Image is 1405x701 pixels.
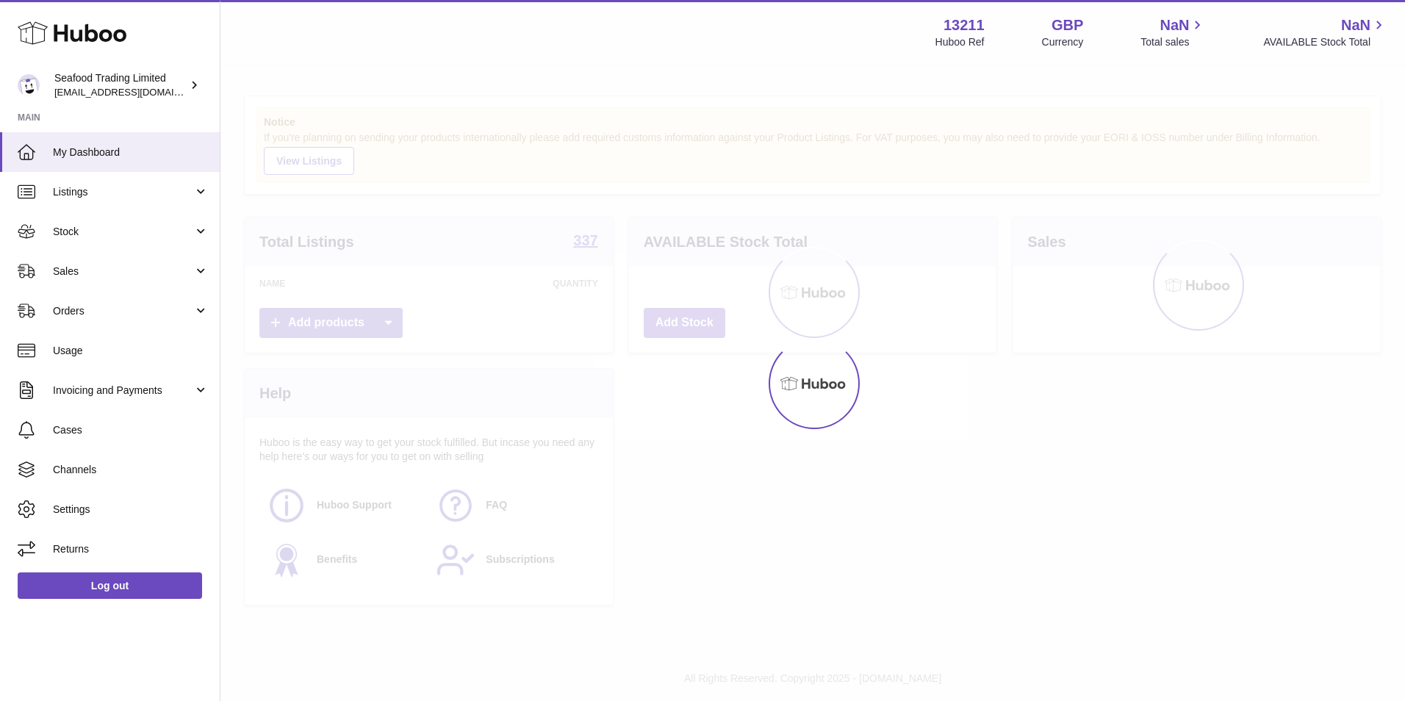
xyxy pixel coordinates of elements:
[53,423,209,437] span: Cases
[944,15,985,35] strong: 13211
[53,304,193,318] span: Orders
[53,225,193,239] span: Stock
[935,35,985,49] div: Huboo Ref
[53,463,209,477] span: Channels
[1160,15,1189,35] span: NaN
[53,503,209,517] span: Settings
[53,265,193,278] span: Sales
[54,86,216,98] span: [EMAIL_ADDRESS][DOMAIN_NAME]
[53,542,209,556] span: Returns
[53,185,193,199] span: Listings
[1052,15,1083,35] strong: GBP
[1042,35,1084,49] div: Currency
[54,71,187,99] div: Seafood Trading Limited
[18,572,202,599] a: Log out
[1140,15,1206,49] a: NaN Total sales
[1341,15,1370,35] span: NaN
[53,344,209,358] span: Usage
[53,384,193,398] span: Invoicing and Payments
[1263,35,1387,49] span: AVAILABLE Stock Total
[1140,35,1206,49] span: Total sales
[1263,15,1387,49] a: NaN AVAILABLE Stock Total
[18,74,40,96] img: internalAdmin-13211@internal.huboo.com
[53,145,209,159] span: My Dashboard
